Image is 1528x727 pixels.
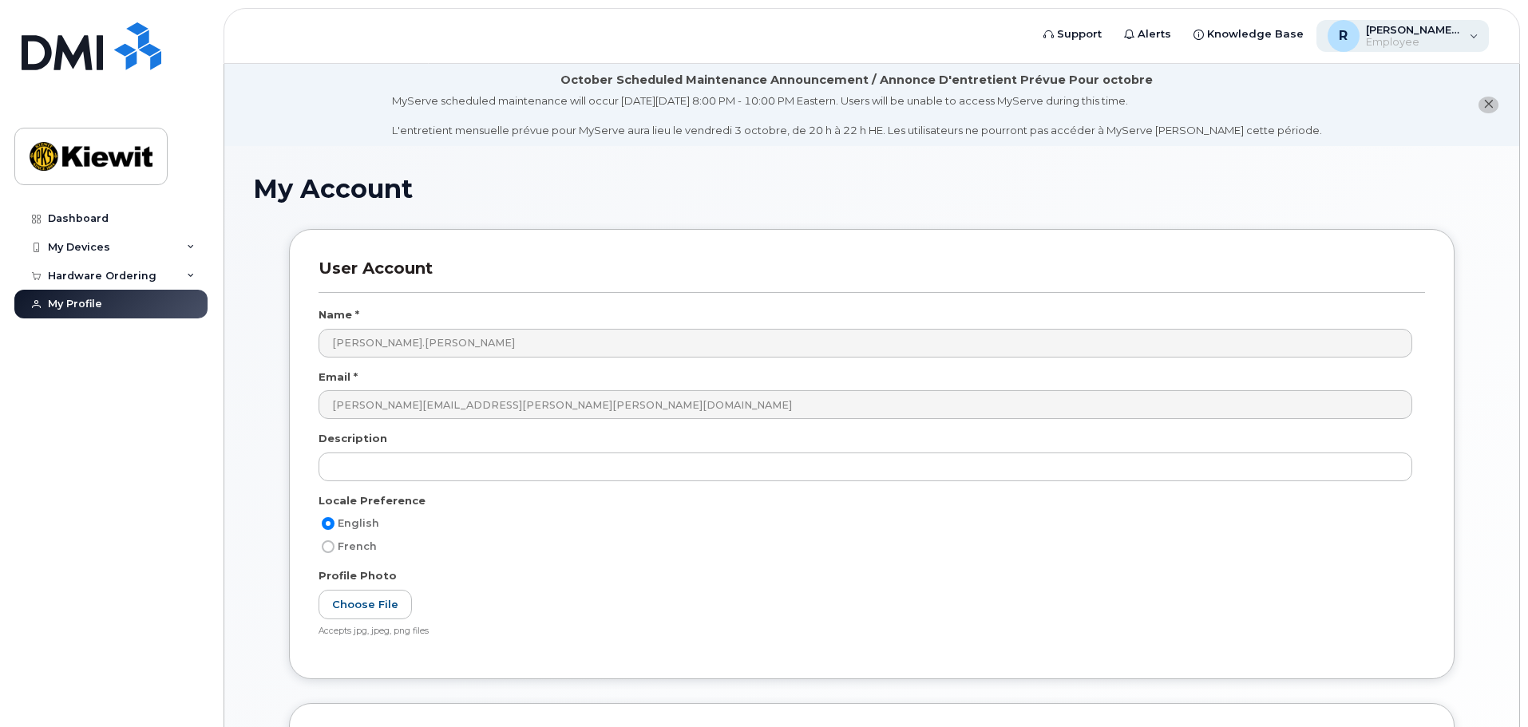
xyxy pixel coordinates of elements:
[338,517,379,529] span: English
[322,540,334,553] input: French
[338,540,377,552] span: French
[319,568,397,583] label: Profile Photo
[1459,658,1516,715] iframe: Messenger Launcher
[319,431,387,446] label: Description
[319,259,1425,293] h3: User Account
[392,93,1322,138] div: MyServe scheduled maintenance will occur [DATE][DATE] 8:00 PM - 10:00 PM Eastern. Users will be u...
[319,626,1412,638] div: Accepts jpg, jpeg, png files
[322,517,334,530] input: English
[319,493,426,508] label: Locale Preference
[319,307,359,322] label: Name *
[1479,97,1498,113] button: close notification
[319,590,412,619] label: Choose File
[319,369,358,385] label: Email *
[560,72,1153,89] div: October Scheduled Maintenance Announcement / Annonce D'entretient Prévue Pour octobre
[253,175,1490,203] h1: My Account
